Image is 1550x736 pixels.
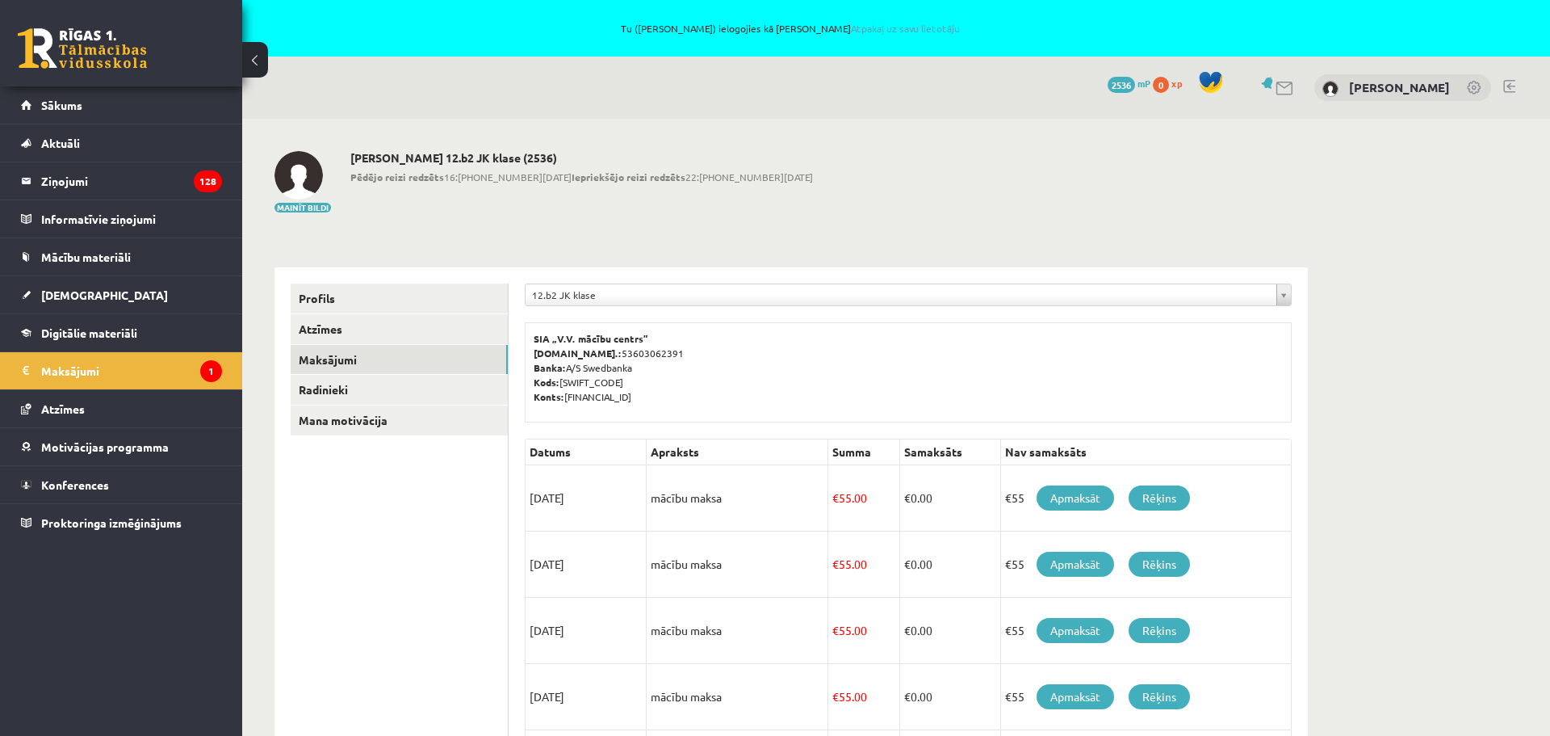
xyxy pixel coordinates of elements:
[21,466,222,503] a: Konferences
[904,557,911,571] span: €
[526,439,647,465] th: Datums
[526,532,647,598] td: [DATE]
[832,689,839,704] span: €
[1037,552,1114,577] a: Apmaksāt
[1108,77,1135,93] span: 2536
[904,623,911,637] span: €
[899,439,1000,465] th: Samaksāts
[1322,81,1338,97] img: Arsenijs Marčenko
[1037,486,1114,511] a: Apmaksāt
[1108,77,1150,90] a: 2536 mP
[21,124,222,162] a: Aktuāli
[526,664,647,730] td: [DATE]
[828,664,900,730] td: 55.00
[274,151,323,200] img: Arsenijs Marčenko
[41,288,168,302] span: [DEMOGRAPHIC_DATA]
[41,477,109,492] span: Konferences
[350,151,813,165] h2: [PERSON_NAME] 12.b2 JK klase (2536)
[1037,618,1114,643] a: Apmaksāt
[526,465,647,532] td: [DATE]
[41,402,85,416] span: Atzīmes
[21,390,222,427] a: Atzīmes
[350,170,444,183] b: Pēdējo reizi redzēts
[18,28,147,69] a: Rīgas 1. Tālmācības vidusskola
[41,162,222,200] legend: Ziņojumi
[21,352,222,389] a: Maksājumi1
[534,332,649,345] b: SIA „V.V. mācību centrs”
[899,598,1000,664] td: 0.00
[534,331,1283,404] p: 53603062391 A/S Swedbanka [SWIFT_CODE] [FINANCIAL_ID]
[572,170,685,183] b: Iepriekšējo reizi redzēts
[21,200,222,238] a: Informatīvie ziņojumi
[647,664,828,730] td: mācību maksa
[647,465,828,532] td: mācību maksa
[832,557,839,571] span: €
[1000,465,1291,532] td: €55
[41,136,80,150] span: Aktuāli
[21,276,222,313] a: [DEMOGRAPHIC_DATA]
[899,664,1000,730] td: 0.00
[1000,598,1291,664] td: €55
[534,376,559,389] b: Kods:
[1153,77,1190,90] a: 0 xp
[832,623,839,637] span: €
[41,200,222,238] legend: Informatīvie ziņojumi
[851,22,960,35] a: Atpakaļ uz savu lietotāju
[1037,684,1114,709] a: Apmaksāt
[291,284,508,313] a: Profils
[291,375,508,405] a: Radinieki
[828,439,900,465] th: Summa
[1129,486,1190,511] a: Rēķins
[41,250,131,264] span: Mācību materiāli
[647,598,828,664] td: mācību maksa
[41,439,169,454] span: Motivācijas programma
[186,23,1395,33] span: Tu ([PERSON_NAME]) ielogojies kā [PERSON_NAME]
[41,515,182,530] span: Proktoringa izmēģinājums
[350,170,813,184] span: 16:[PHONE_NUMBER][DATE] 22:[PHONE_NUMBER][DATE]
[21,86,222,124] a: Sākums
[41,326,137,340] span: Digitālie materiāli
[1137,77,1150,90] span: mP
[291,314,508,344] a: Atzīmes
[291,345,508,375] a: Maksājumi
[526,598,647,664] td: [DATE]
[21,428,222,465] a: Motivācijas programma
[647,532,828,598] td: mācību maksa
[899,465,1000,532] td: 0.00
[526,284,1291,305] a: 12.b2 JK klase
[21,314,222,351] a: Digitālie materiāli
[832,490,839,505] span: €
[291,406,508,435] a: Mana motivācija
[1171,77,1182,90] span: xp
[1349,79,1450,95] a: [PERSON_NAME]
[1153,77,1169,93] span: 0
[534,361,566,374] b: Banka:
[899,532,1000,598] td: 0.00
[1000,532,1291,598] td: €55
[647,439,828,465] th: Apraksts
[21,238,222,275] a: Mācību materiāli
[1000,664,1291,730] td: €55
[41,98,82,112] span: Sākums
[1129,684,1190,709] a: Rēķins
[41,352,222,389] legend: Maksājumi
[904,689,911,704] span: €
[200,360,222,382] i: 1
[21,504,222,541] a: Proktoringa izmēģinājums
[1129,552,1190,577] a: Rēķins
[21,162,222,200] a: Ziņojumi128
[1000,439,1291,465] th: Nav samaksāts
[534,390,564,403] b: Konts:
[274,203,331,212] button: Mainīt bildi
[1129,618,1190,643] a: Rēķins
[194,170,222,192] i: 128
[828,598,900,664] td: 55.00
[828,532,900,598] td: 55.00
[904,490,911,505] span: €
[534,347,622,360] b: [DOMAIN_NAME].:
[532,284,1270,305] span: 12.b2 JK klase
[828,465,900,532] td: 55.00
